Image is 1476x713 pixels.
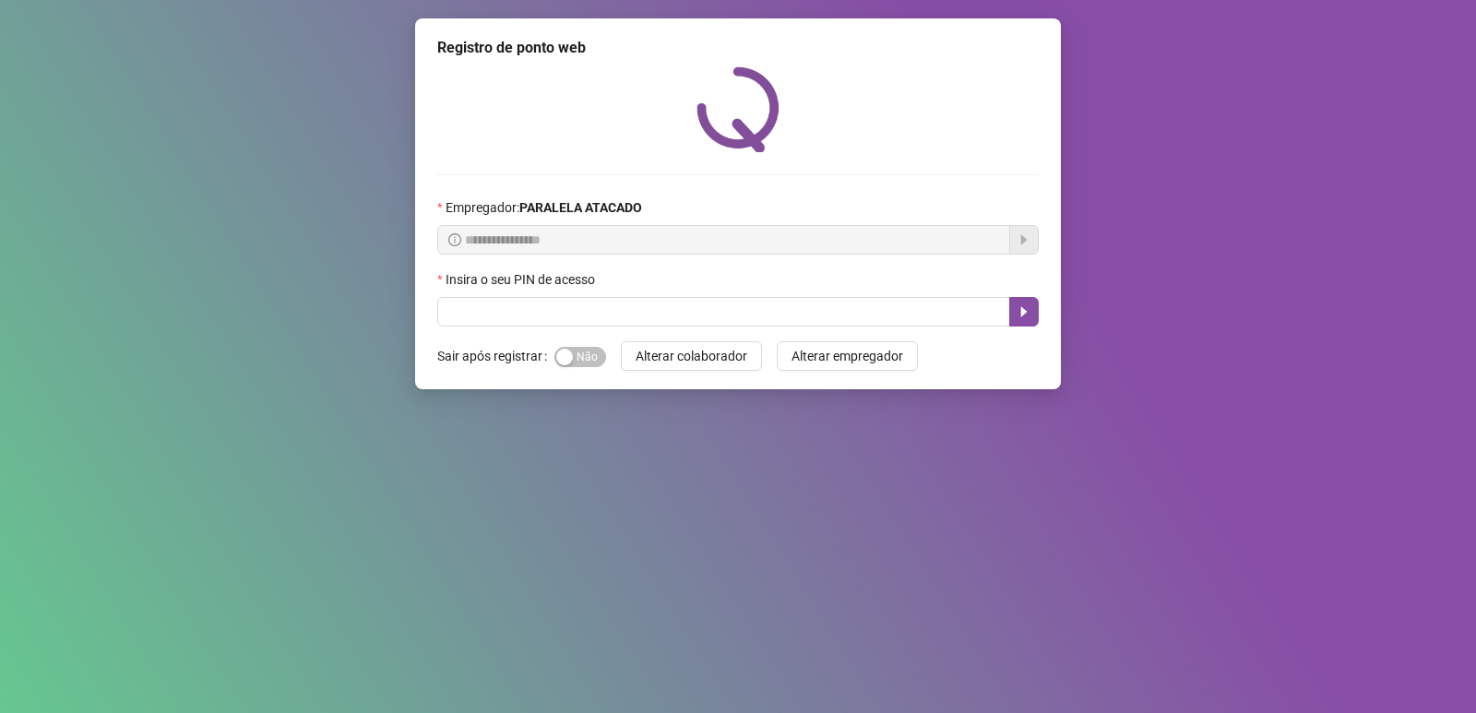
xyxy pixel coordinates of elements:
[437,269,607,290] label: Insira o seu PIN de acesso
[446,197,642,218] span: Empregador :
[636,346,747,366] span: Alterar colaborador
[437,341,554,371] label: Sair após registrar
[519,200,642,215] strong: PARALELA ATACADO
[696,66,780,152] img: QRPoint
[777,341,918,371] button: Alterar empregador
[1017,304,1031,319] span: caret-right
[792,346,903,366] span: Alterar empregador
[448,233,461,246] span: info-circle
[437,37,1039,59] div: Registro de ponto web
[621,341,762,371] button: Alterar colaborador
